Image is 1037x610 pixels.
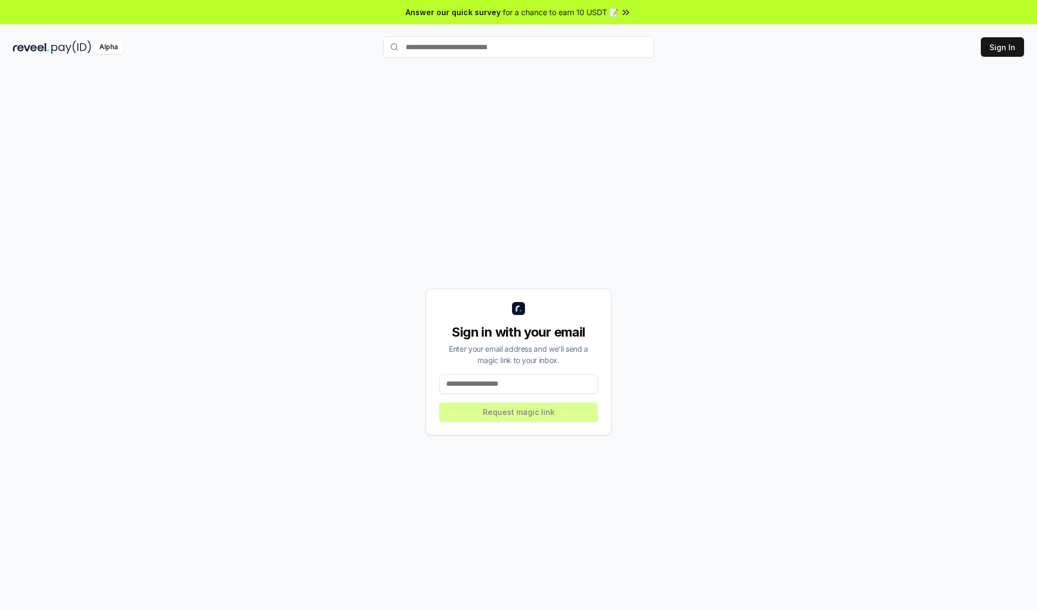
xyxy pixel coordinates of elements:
button: Sign In [981,37,1024,57]
img: reveel_dark [13,41,49,54]
span: for a chance to earn 10 USDT 📝 [503,6,618,18]
img: pay_id [51,41,91,54]
img: logo_small [512,302,525,315]
div: Alpha [93,41,124,54]
span: Answer our quick survey [406,6,501,18]
div: Enter your email address and we’ll send a magic link to your inbox. [439,343,598,366]
div: Sign in with your email [439,324,598,341]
